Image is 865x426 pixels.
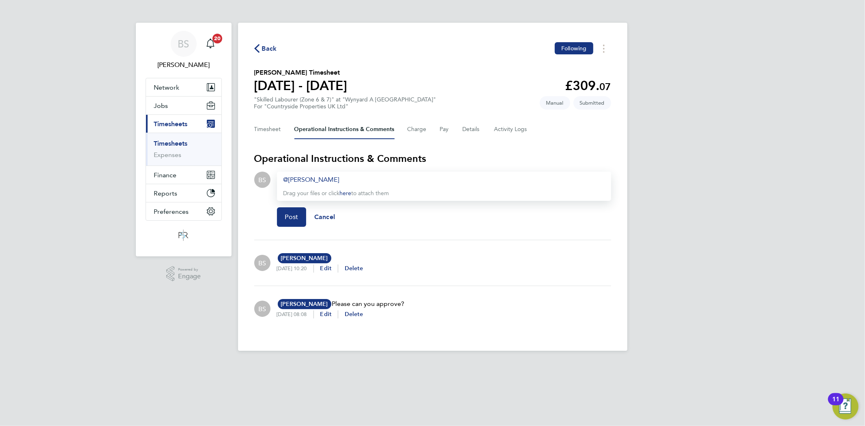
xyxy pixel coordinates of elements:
[146,202,221,220] button: Preferences
[278,253,331,263] span: [PERSON_NAME]
[320,265,332,273] button: Edit
[565,78,611,93] app-decimal: £309.
[254,120,281,139] button: Timesheet
[278,299,331,309] span: [PERSON_NAME]
[176,229,191,242] img: psrsolutions-logo-retina.png
[320,265,332,272] span: Edit
[277,265,313,272] div: [DATE] 10:20
[833,394,859,420] button: Open Resource Center, 11 new notifications
[440,120,450,139] button: Pay
[146,229,222,242] a: Go to home page
[254,96,436,110] div: "Skilled Labourer (Zone 6 & 7)" at "Wynyard A [GEOGRAPHIC_DATA]"
[154,102,168,110] span: Jobs
[178,273,201,280] span: Engage
[178,266,201,273] span: Powered by
[285,213,298,221] span: Post
[832,399,839,410] div: 11
[258,258,266,267] span: BS
[202,31,219,57] a: 20
[146,60,222,70] span: Beth Seddon
[254,68,348,77] h2: [PERSON_NAME] Timesheet
[146,31,222,70] a: BS[PERSON_NAME]
[146,78,221,96] button: Network
[561,45,586,52] span: Following
[154,171,177,179] span: Finance
[277,311,313,318] div: [DATE] 08:08
[154,151,182,159] a: Expenses
[555,42,593,54] button: Following
[254,43,277,54] button: Back
[597,42,611,55] button: Timesheets Menu
[540,96,570,110] span: This timesheet was manually created.
[345,311,363,318] span: Delete
[258,175,266,184] span: BS
[320,310,332,318] button: Edit
[277,299,405,309] p: Please can you approve?
[254,152,611,165] h3: Operational Instructions & Comments
[146,115,221,133] button: Timesheets
[262,44,277,54] span: Back
[154,120,188,128] span: Timesheets
[573,96,611,110] span: This timesheet is Submitted.
[154,208,189,215] span: Preferences
[283,175,605,185] div: ​
[146,97,221,114] button: Jobs
[136,23,232,256] nav: Main navigation
[258,304,266,313] span: BS
[345,310,363,318] button: Delete
[345,265,363,272] span: Delete
[212,34,222,43] span: 20
[254,103,436,110] div: For "Countryside Properties UK Ltd"
[283,176,339,183] a: [PERSON_NAME]
[277,207,307,227] button: Post
[345,265,363,273] button: Delete
[283,190,389,197] span: Drag your files or click to attach them
[254,255,270,271] div: Beth Seddon
[294,120,395,139] button: Operational Instructions & Comments
[254,77,348,94] h1: [DATE] - [DATE]
[408,120,427,139] button: Charge
[154,140,188,147] a: Timesheets
[146,166,221,184] button: Finance
[320,311,332,318] span: Edit
[254,301,270,317] div: Beth Seddon
[146,184,221,202] button: Reports
[314,213,335,221] span: Cancel
[254,172,270,188] div: Beth Seddon
[600,81,611,93] span: 07
[340,190,352,197] a: here
[154,84,180,91] span: Network
[178,39,189,49] span: BS
[166,266,201,282] a: Powered byEngage
[306,207,343,227] button: Cancel
[463,120,481,139] button: Details
[146,133,221,166] div: Timesheets
[494,120,528,139] button: Activity Logs
[154,189,178,197] span: Reports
